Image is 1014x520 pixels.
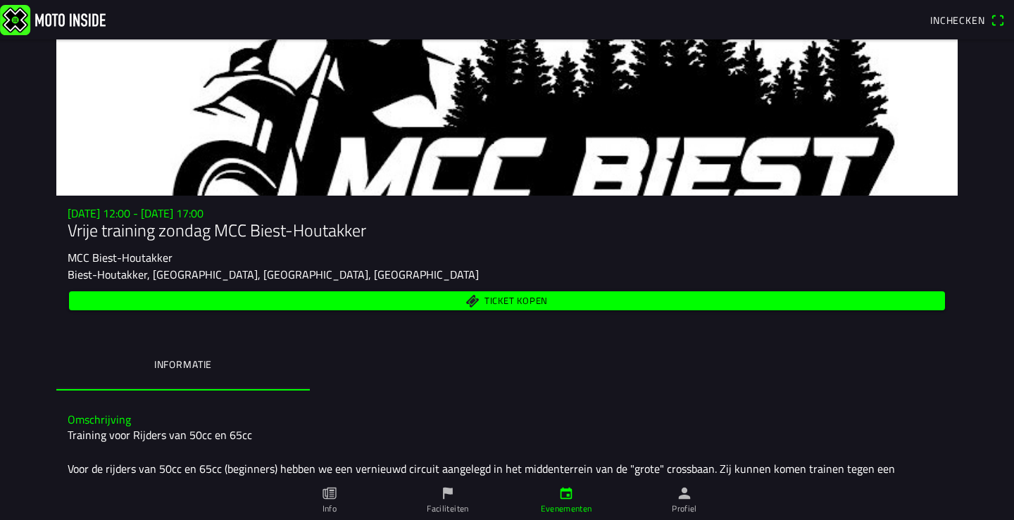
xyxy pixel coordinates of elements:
[930,13,985,27] span: Inchecken
[541,502,592,515] ion-label: Evenementen
[672,502,697,515] ion-label: Profiel
[440,486,456,501] ion-icon: flag
[322,486,337,501] ion-icon: paper
[484,296,548,305] span: Ticket kopen
[68,220,946,241] h1: Vrije training zondag MCC Biest-Houtakker
[68,413,946,426] h3: Omschrijving
[558,486,574,501] ion-icon: calendar
[68,207,946,220] h3: [DATE] 12:00 - [DATE] 17:00
[677,486,692,501] ion-icon: person
[323,502,337,515] ion-label: Info
[154,357,212,372] ion-label: Informatie
[923,8,1011,32] a: Incheckenqr scanner
[68,266,479,283] ion-text: Biest-Houtakker, [GEOGRAPHIC_DATA], [GEOGRAPHIC_DATA], [GEOGRAPHIC_DATA]
[427,502,468,515] ion-label: Faciliteiten
[68,249,173,266] ion-text: MCC Biest-Houtakker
